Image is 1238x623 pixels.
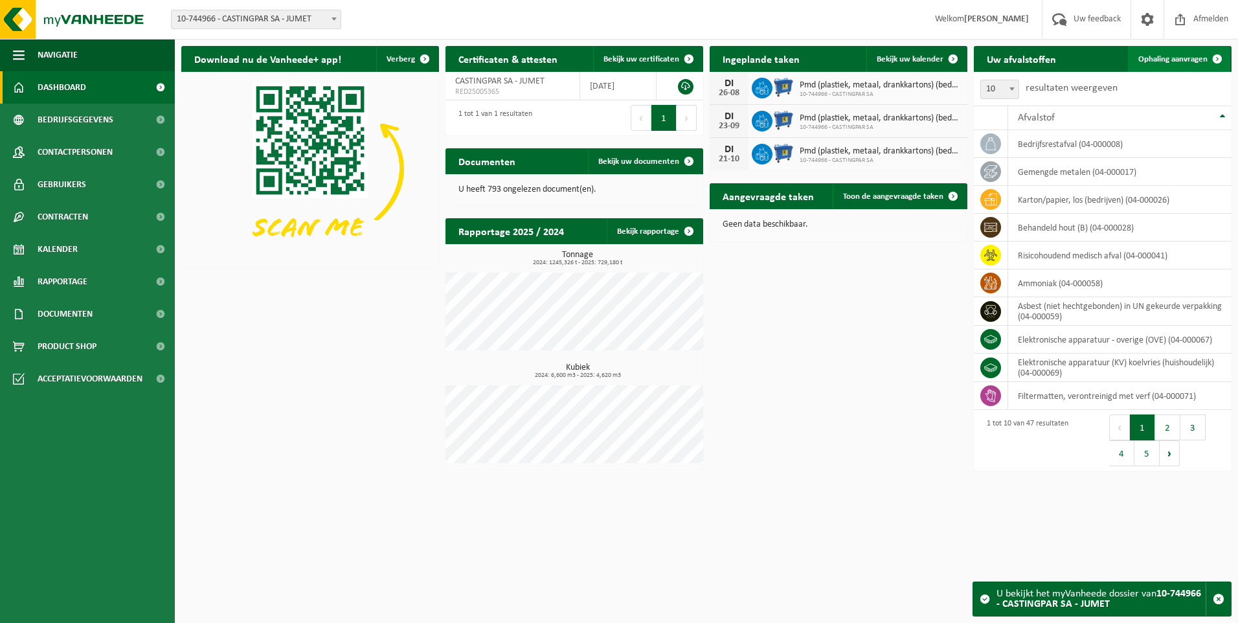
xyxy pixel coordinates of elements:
span: Pmd (plastiek, metaal, drankkartons) (bedrijven) [800,113,961,124]
td: gemengde metalen (04-000017) [1008,158,1232,186]
span: RED25005365 [455,87,570,97]
span: 2024: 1245,326 t - 2025: 729,180 t [452,260,703,266]
button: 2 [1155,414,1180,440]
div: 1 tot 10 van 47 resultaten [980,413,1068,468]
button: 4 [1109,440,1134,466]
div: 1 tot 1 van 1 resultaten [452,104,532,132]
strong: [PERSON_NAME] [964,14,1029,24]
p: Geen data beschikbaar. [723,220,954,229]
span: Toon de aangevraagde taken [843,192,943,201]
span: Ophaling aanvragen [1138,55,1208,63]
span: Gebruikers [38,168,86,201]
h2: Ingeplande taken [710,46,813,71]
button: Verberg [376,46,438,72]
span: 10-744966 - CASTINGPAR SA [800,124,961,131]
h2: Uw afvalstoffen [974,46,1069,71]
span: Bekijk uw documenten [598,157,679,166]
div: DI [716,111,742,122]
td: karton/papier, los (bedrijven) (04-000026) [1008,186,1232,214]
span: Contactpersonen [38,136,113,168]
strong: 10-744966 - CASTINGPAR SA - JUMET [996,589,1201,609]
a: Bekijk uw documenten [588,148,702,174]
h2: Download nu de Vanheede+ app! [181,46,354,71]
h3: Kubiek [452,363,703,379]
span: Dashboard [38,71,86,104]
button: Next [1160,440,1180,466]
span: Product Shop [38,330,96,363]
span: 10-744966 - CASTINGPAR SA [800,157,961,164]
div: DI [716,78,742,89]
img: Download de VHEPlus App [181,72,439,266]
span: Bekijk uw certificaten [603,55,679,63]
span: 10-744966 - CASTINGPAR SA [800,91,961,98]
h3: Tonnage [452,251,703,266]
span: 10 [981,80,1019,98]
label: resultaten weergeven [1026,83,1118,93]
td: ammoniak (04-000058) [1008,269,1232,297]
a: Bekijk rapportage [607,218,702,244]
img: WB-0660-HPE-BE-01 [772,76,794,98]
span: Rapportage [38,266,87,298]
span: 10-744966 - CASTINGPAR SA - JUMET [172,10,341,28]
span: Afvalstof [1018,113,1055,123]
p: U heeft 793 ongelezen document(en). [458,185,690,194]
span: Pmd (plastiek, metaal, drankkartons) (bedrijven) [800,146,961,157]
a: Toon de aangevraagde taken [833,183,966,209]
img: WB-0660-HPE-BE-01 [772,142,794,164]
td: bedrijfsrestafval (04-000008) [1008,130,1232,158]
h2: Certificaten & attesten [445,46,570,71]
button: Next [677,105,697,131]
td: filtermatten, verontreinigd met verf (04-000071) [1008,382,1232,410]
div: 21-10 [716,155,742,164]
span: 10 [980,80,1019,99]
span: Kalender [38,233,78,266]
h2: Rapportage 2025 / 2024 [445,218,577,244]
button: 3 [1180,414,1206,440]
span: Bekijk uw kalender [877,55,943,63]
span: Bedrijfsgegevens [38,104,113,136]
a: Ophaling aanvragen [1128,46,1230,72]
span: Documenten [38,298,93,330]
span: 2024: 6,600 m3 - 2025: 4,620 m3 [452,372,703,379]
button: 1 [1130,414,1155,440]
td: asbest (niet hechtgebonden) in UN gekeurde verpakking (04-000059) [1008,297,1232,326]
td: [DATE] [580,72,657,100]
img: WB-0660-HPE-BE-01 [772,109,794,131]
button: Previous [631,105,651,131]
td: behandeld hout (B) (04-000028) [1008,214,1232,242]
span: Navigatie [38,39,78,71]
span: Verberg [387,55,415,63]
button: 5 [1134,440,1160,466]
td: elektronische apparatuur - overige (OVE) (04-000067) [1008,326,1232,354]
div: 23-09 [716,122,742,131]
div: U bekijkt het myVanheede dossier van [996,582,1206,616]
a: Bekijk uw kalender [866,46,966,72]
span: Contracten [38,201,88,233]
div: 26-08 [716,89,742,98]
h2: Aangevraagde taken [710,183,827,209]
h2: Documenten [445,148,528,174]
span: CASTINGPAR SA - JUMET [455,76,545,86]
a: Bekijk uw certificaten [593,46,702,72]
td: elektronische apparatuur (KV) koelvries (huishoudelijk) (04-000069) [1008,354,1232,382]
div: DI [716,144,742,155]
button: 1 [651,105,677,131]
span: Pmd (plastiek, metaal, drankkartons) (bedrijven) [800,80,961,91]
span: 10-744966 - CASTINGPAR SA - JUMET [171,10,341,29]
td: risicohoudend medisch afval (04-000041) [1008,242,1232,269]
span: Acceptatievoorwaarden [38,363,142,395]
button: Previous [1109,414,1130,440]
